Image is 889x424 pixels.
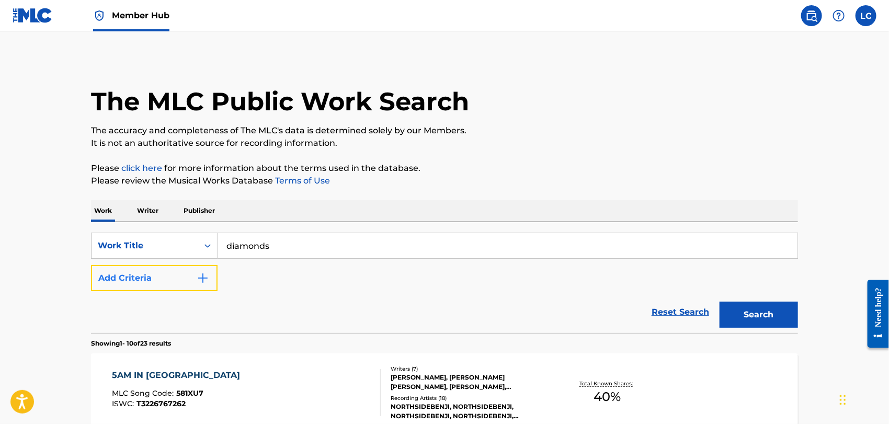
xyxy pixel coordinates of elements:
div: [PERSON_NAME], [PERSON_NAME] [PERSON_NAME], [PERSON_NAME], [PERSON_NAME], [PERSON_NAME], [PERSON_... [391,373,549,392]
div: NORTHSIDEBENJI, NORTHSIDEBENJI, NORTHSIDEBENJI, NORTHSIDEBENJI, NORTHSIDEBENJI [391,402,549,421]
p: Work [91,200,115,222]
div: Help [828,5,849,26]
img: search [805,9,818,22]
a: Reset Search [646,301,714,324]
span: Member Hub [112,9,169,21]
p: Total Known Shares: [579,380,635,387]
img: help [833,9,845,22]
img: 9d2ae6d4665cec9f34b9.svg [197,272,209,284]
a: Public Search [801,5,822,26]
div: Work Title [98,239,192,252]
span: 40 % [594,387,621,406]
p: Showing 1 - 10 of 23 results [91,339,171,348]
div: Drag [840,384,846,416]
p: The accuracy and completeness of The MLC's data is determined solely by our Members. [91,124,798,137]
span: T3226767262 [137,399,186,408]
div: User Menu [856,5,876,26]
iframe: Chat Widget [837,374,889,424]
a: click here [121,163,162,173]
span: 581XU7 [177,388,204,398]
form: Search Form [91,233,798,333]
p: Publisher [180,200,218,222]
p: It is not an authoritative source for recording information. [91,137,798,150]
div: Writers ( 7 ) [391,365,549,373]
div: 5AM IN [GEOGRAPHIC_DATA] [112,369,246,382]
button: Add Criteria [91,265,218,291]
span: ISWC : [112,399,137,408]
p: Writer [134,200,162,222]
p: Please for more information about the terms used in the database. [91,162,798,175]
span: MLC Song Code : [112,388,177,398]
p: Please review the Musical Works Database [91,175,798,187]
iframe: Resource Center [860,271,889,356]
div: Recording Artists ( 18 ) [391,394,549,402]
button: Search [720,302,798,328]
img: Top Rightsholder [93,9,106,22]
img: MLC Logo [13,8,53,23]
h1: The MLC Public Work Search [91,86,469,117]
a: Terms of Use [273,176,330,186]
